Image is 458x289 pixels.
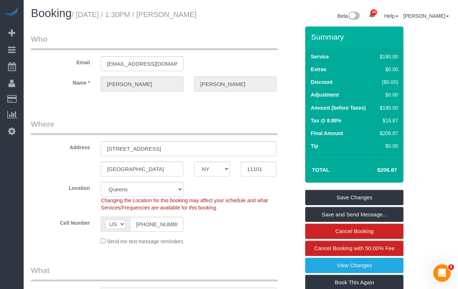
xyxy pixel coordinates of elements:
[31,34,278,50] legend: Who
[338,13,360,19] a: Beta
[377,91,398,98] div: $0.00
[448,264,454,270] span: 5
[25,141,95,151] label: Address
[305,241,403,256] a: Cancel Booking with 50.00% Fee
[31,265,278,281] legend: What
[72,11,196,19] small: / [DATE] / 1:30PM / [PERSON_NAME]
[311,53,329,60] label: Service
[4,7,19,17] img: Automaid Logo
[305,224,403,239] a: Cancel Booking
[377,142,398,150] div: $0.00
[311,130,343,137] label: Final Amount
[25,217,95,227] label: Cell Number
[377,130,398,137] div: $206.87
[25,77,95,86] label: Name *
[241,162,276,176] input: Zip Code
[377,117,398,124] div: $16.87
[403,13,449,19] a: [PERSON_NAME]
[31,119,278,135] legend: Where
[377,78,398,86] div: ($0.00)
[355,167,397,173] h4: $206.87
[377,66,398,73] div: $0.00
[311,66,326,73] label: Extras
[371,9,377,15] span: 29
[377,53,398,60] div: $190.00
[101,162,183,176] input: City
[311,104,366,111] label: Amount (before Taxes)
[311,117,341,124] label: Tax @ 8.88%
[305,190,403,205] a: Save Changes
[101,77,183,91] input: First Name
[107,239,183,244] span: Send me text message reminders
[314,245,395,251] span: Cancel Booking with 50.00% Fee
[25,56,95,66] label: Email
[101,198,268,211] span: Changing the Location for this booking may affect your schedule and what Services/Frequencies are...
[433,264,451,282] iframe: Intercom live chat
[312,167,330,173] strong: Total
[384,13,398,19] a: Help
[311,33,400,41] h3: Summary
[311,142,318,150] label: Tip
[311,78,332,86] label: Discount
[194,77,276,91] input: Last Name
[25,182,95,192] label: Location
[365,7,379,23] a: 29
[31,7,72,20] span: Booking
[130,217,183,232] input: Cell Number
[305,258,403,273] a: View Changes
[377,104,398,111] div: $190.00
[305,207,403,222] a: Save and Send Message...
[348,12,360,21] img: New interface
[101,56,183,71] input: Email
[311,91,339,98] label: Adjustment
